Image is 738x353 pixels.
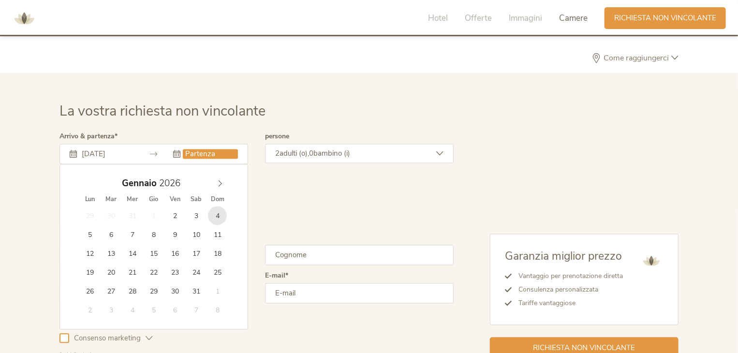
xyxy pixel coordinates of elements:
span: Gennaio 9, 2026 [165,225,184,244]
span: Gennaio 8, 2026 [144,225,163,244]
span: Dom [207,197,228,203]
img: AMONTI & LUNARIS Wellnessresort [10,4,39,33]
span: Gennaio 2, 2026 [165,206,184,225]
span: Come raggiungerci [601,55,671,62]
label: Arrivo & partenza [59,133,118,140]
span: Gennaio 27, 2026 [102,282,121,301]
span: Gennaio 5, 2026 [81,225,100,244]
span: adulti (o), [280,149,309,159]
span: Gennaio 10, 2026 [187,225,206,244]
span: Camere [559,13,588,24]
span: 2 [275,149,280,159]
span: Gennaio 1, 2026 [144,206,163,225]
span: Gennaio 26, 2026 [81,282,100,301]
span: Immagini [509,13,542,24]
span: La vostra richiesta non vincolante [59,102,266,121]
span: Gennaio 6, 2026 [102,225,121,244]
input: E-mail [265,283,454,304]
span: Gennaio 18, 2026 [208,244,227,263]
span: Gennaio 30, 2026 [165,282,184,301]
span: Gennaio 23, 2026 [165,263,184,282]
span: Gennaio 24, 2026 [187,263,206,282]
span: bambino (i) [313,149,350,159]
span: Gennaio 28, 2026 [123,282,142,301]
span: Offerte [465,13,492,24]
span: Gennaio 7, 2026 [123,225,142,244]
span: Gennaio 22, 2026 [144,263,163,282]
span: Febbraio 4, 2026 [123,301,142,320]
a: AMONTI & LUNARIS Wellnessresort [10,15,39,21]
span: Gennaio 15, 2026 [144,244,163,263]
span: Febbraio 7, 2026 [187,301,206,320]
span: Gennaio 25, 2026 [208,263,227,282]
span: Mar [101,197,122,203]
span: Gennaio 20, 2026 [102,263,121,282]
span: Febbraio 3, 2026 [102,301,121,320]
span: Dicembre 29, 2025 [81,206,100,225]
span: Hotel [428,13,448,24]
span: Gennaio 19, 2026 [81,263,100,282]
span: Consenso marketing [69,334,146,344]
span: Gennaio 12, 2026 [81,244,100,263]
span: Mer [122,197,143,203]
span: Gennaio 13, 2026 [102,244,121,263]
span: 0 [309,149,313,159]
span: Dicembre 31, 2025 [123,206,142,225]
span: Ven [164,197,186,203]
span: Febbraio 2, 2026 [81,301,100,320]
label: E-mail [265,273,288,279]
input: Partenza [183,149,238,159]
span: Febbraio 1, 2026 [208,282,227,301]
span: Febbraio 8, 2026 [208,301,227,320]
span: Gennaio 11, 2026 [208,225,227,244]
span: Richiesta non vincolante [614,13,716,23]
input: Arrivo [79,149,134,159]
li: Consulenza personalizzata [512,283,623,297]
span: Gennaio [122,179,157,189]
span: Gennaio 14, 2026 [123,244,142,263]
span: Lun [79,197,101,203]
span: Dicembre 30, 2025 [102,206,121,225]
label: persone [265,133,289,140]
input: Cognome [265,245,454,265]
img: AMONTI & LUNARIS Wellnessresort [639,249,664,273]
span: Gennaio 16, 2026 [165,244,184,263]
span: Febbraio 6, 2026 [165,301,184,320]
li: Tariffe vantaggiose [512,297,623,310]
input: Year [157,177,189,190]
span: Garanzia miglior prezzo [505,249,622,264]
span: Gennaio 17, 2026 [187,244,206,263]
span: Febbraio 5, 2026 [144,301,163,320]
span: Gennaio 21, 2026 [123,263,142,282]
span: Gennaio 31, 2026 [187,282,206,301]
span: Gio [143,197,164,203]
span: Sab [186,197,207,203]
span: Gennaio 4, 2026 [208,206,227,225]
span: Gennaio 29, 2026 [144,282,163,301]
li: Vantaggio per prenotazione diretta [512,270,623,283]
span: Gennaio 3, 2026 [187,206,206,225]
